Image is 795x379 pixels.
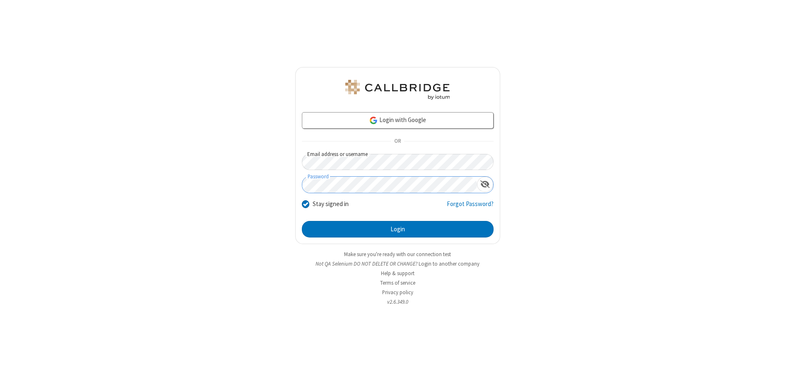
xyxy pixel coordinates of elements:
a: Help & support [381,270,414,277]
button: Login [302,221,494,237]
img: QA Selenium DO NOT DELETE OR CHANGE [344,80,451,100]
a: Privacy policy [382,289,413,296]
span: OR [391,136,404,147]
a: Login with Google [302,112,494,129]
a: Make sure you're ready with our connection test [344,251,451,258]
label: Stay signed in [313,199,349,209]
li: v2.6.349.0 [295,298,500,306]
input: Email address or username [302,154,494,170]
div: Show password [477,177,493,192]
a: Forgot Password? [447,199,494,215]
li: Not QA Selenium DO NOT DELETE OR CHANGE? [295,260,500,268]
img: google-icon.png [369,116,378,125]
input: Password [302,177,477,193]
a: Terms of service [380,279,415,286]
button: Login to another company [419,260,479,268]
